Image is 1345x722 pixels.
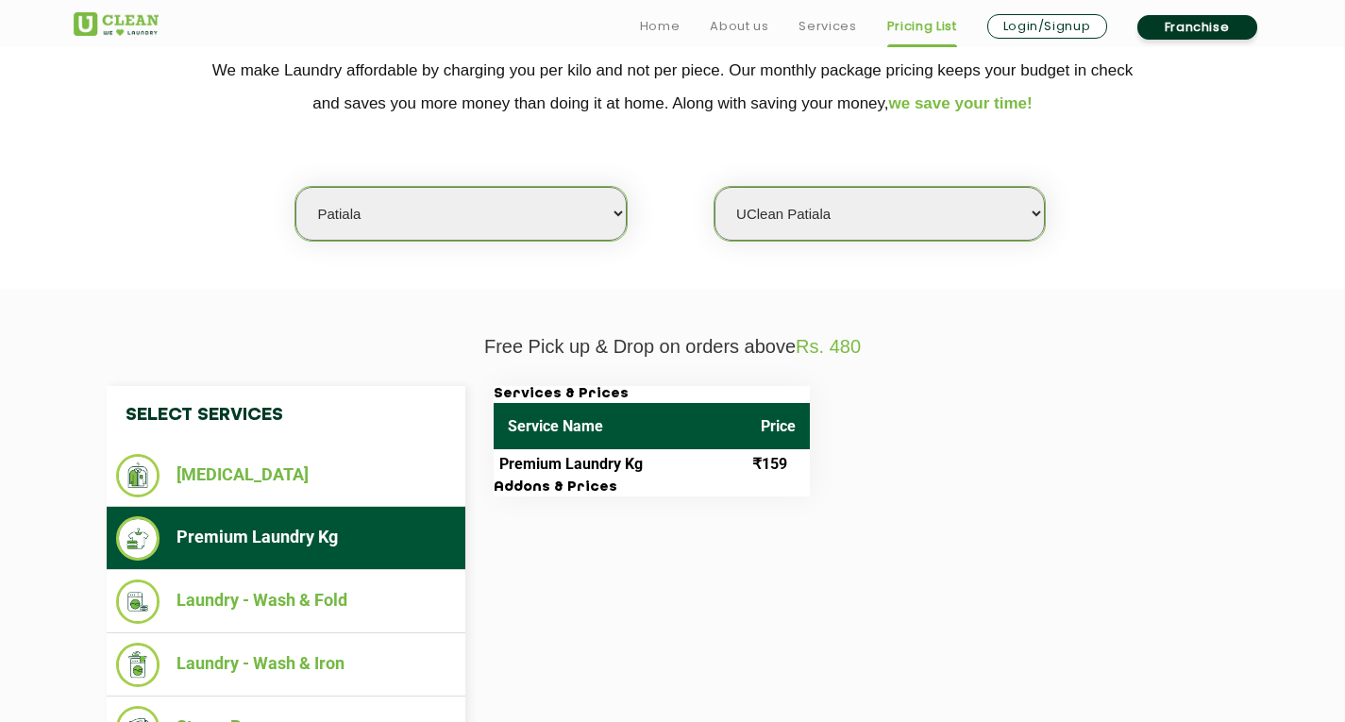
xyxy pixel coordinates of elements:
[887,15,957,38] a: Pricing List
[74,54,1272,120] p: We make Laundry affordable by charging you per kilo and not per piece. Our monthly package pricin...
[640,15,681,38] a: Home
[987,14,1107,39] a: Login/Signup
[116,643,456,687] li: Laundry - Wash & Iron
[107,386,465,445] h4: Select Services
[747,403,810,449] th: Price
[747,449,810,479] td: ₹159
[74,12,159,36] img: UClean Laundry and Dry Cleaning
[889,94,1033,112] span: we save your time!
[799,15,856,38] a: Services
[494,479,810,496] h3: Addons & Prices
[494,386,810,403] h3: Services & Prices
[116,454,160,497] img: Dry Cleaning
[796,336,861,357] span: Rs. 480
[1137,15,1257,40] a: Franchise
[116,579,456,624] li: Laundry - Wash & Fold
[116,579,160,624] img: Laundry - Wash & Fold
[494,449,747,479] td: Premium Laundry Kg
[116,516,160,561] img: Premium Laundry Kg
[116,516,456,561] li: Premium Laundry Kg
[74,336,1272,358] p: Free Pick up & Drop on orders above
[116,454,456,497] li: [MEDICAL_DATA]
[494,403,747,449] th: Service Name
[116,643,160,687] img: Laundry - Wash & Iron
[710,15,768,38] a: About us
